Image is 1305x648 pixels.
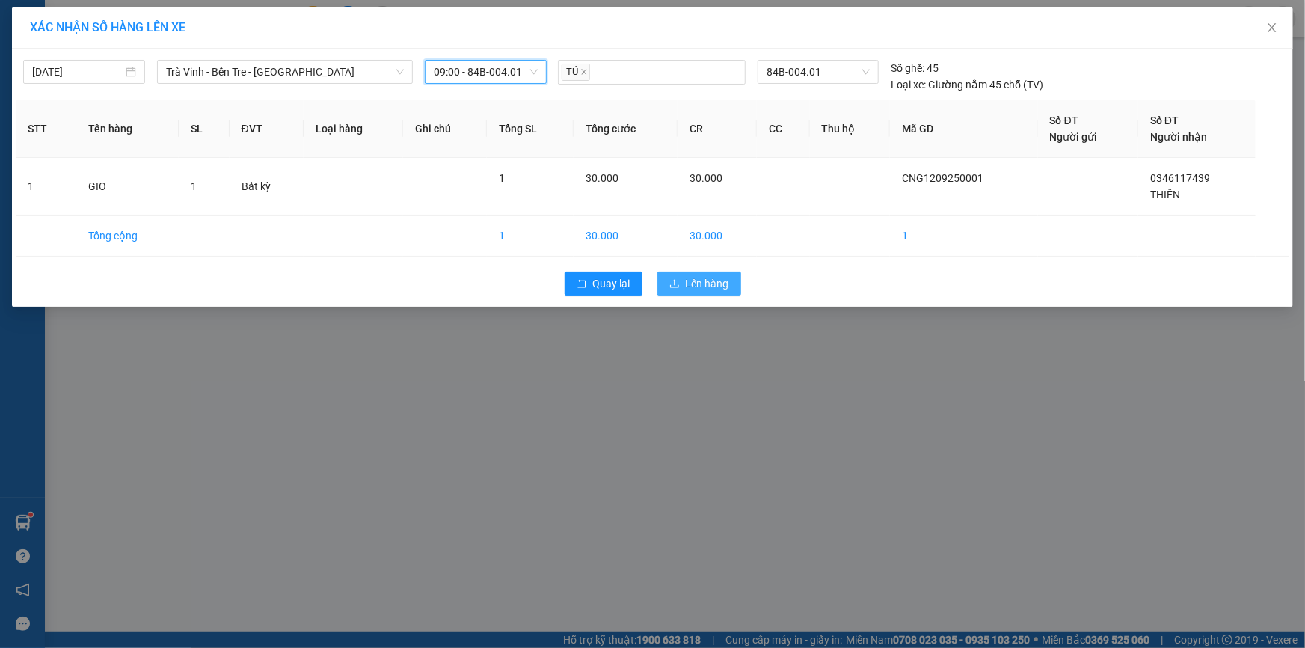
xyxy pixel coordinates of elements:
span: Số ghế: [891,60,924,76]
span: upload [669,278,680,290]
span: 1 [191,180,197,192]
span: 09:00 - 84B-004.01 [434,61,538,83]
span: Số ĐT [1150,114,1179,126]
td: 30.000 [678,216,757,257]
th: Mã GD [890,100,1037,158]
th: Thu hộ [810,100,891,158]
div: 30.000 [11,94,89,112]
th: Tổng SL [487,100,574,158]
td: 1 [487,216,574,257]
span: 1 [499,172,505,184]
th: STT [16,100,76,158]
span: 84B-004.01 [767,61,870,83]
span: Người gửi [1050,131,1098,143]
span: 0346117439 [1150,172,1210,184]
span: down [396,67,405,76]
span: Người nhận [1150,131,1207,143]
th: Tổng cước [574,100,678,158]
span: CNG1209250001 [902,172,983,184]
input: 12/09/2025 [32,64,123,80]
button: rollbackQuay lại [565,272,642,296]
div: Giường nằm 45 chỗ (TV) [891,76,1043,93]
span: Gửi: [13,14,36,30]
span: Loại xe: [891,76,926,93]
span: Lên hàng [686,275,729,292]
th: CC [757,100,809,158]
td: 1 [890,216,1037,257]
span: rollback [577,278,587,290]
span: 30.000 [690,172,722,184]
td: Tổng cộng [76,216,179,257]
td: GIO [76,158,179,216]
th: Tên hàng [76,100,179,158]
th: Loại hàng [304,100,403,158]
td: 30.000 [574,216,678,257]
span: Nhận: [97,13,133,28]
th: Ghi chú [403,100,487,158]
th: CR [678,100,757,158]
div: [GEOGRAPHIC_DATA] [97,13,249,46]
div: 45 [891,60,939,76]
span: TÚ [562,64,590,81]
span: CR : [11,96,34,111]
div: Cầu Ngang [13,13,87,49]
th: ĐVT [230,100,304,158]
span: close [580,68,588,76]
span: Số ĐT [1050,114,1078,126]
button: Close [1251,7,1293,49]
button: uploadLên hàng [657,272,741,296]
div: 0346117439 [97,64,249,85]
span: XÁC NHẬN SỐ HÀNG LÊN XE [30,20,185,34]
span: 30.000 [586,172,618,184]
td: Bất kỳ [230,158,304,216]
div: THIÊN [97,46,249,64]
span: Trà Vinh - Bến Tre - Sài Gòn [166,61,404,83]
span: Quay lại [593,275,630,292]
td: 1 [16,158,76,216]
th: SL [179,100,229,158]
span: close [1266,22,1278,34]
span: THIÊN [1150,189,1180,201]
